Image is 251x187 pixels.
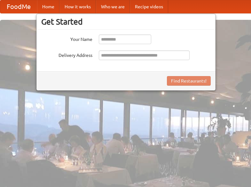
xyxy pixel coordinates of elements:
[41,17,211,27] h3: Get Started
[167,76,211,86] button: Find Restaurants!
[37,0,59,13] a: Home
[0,0,37,13] a: FoodMe
[96,0,130,13] a: Who we are
[41,51,92,58] label: Delivery Address
[41,35,92,43] label: Your Name
[59,0,96,13] a: How it works
[130,0,168,13] a: Recipe videos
